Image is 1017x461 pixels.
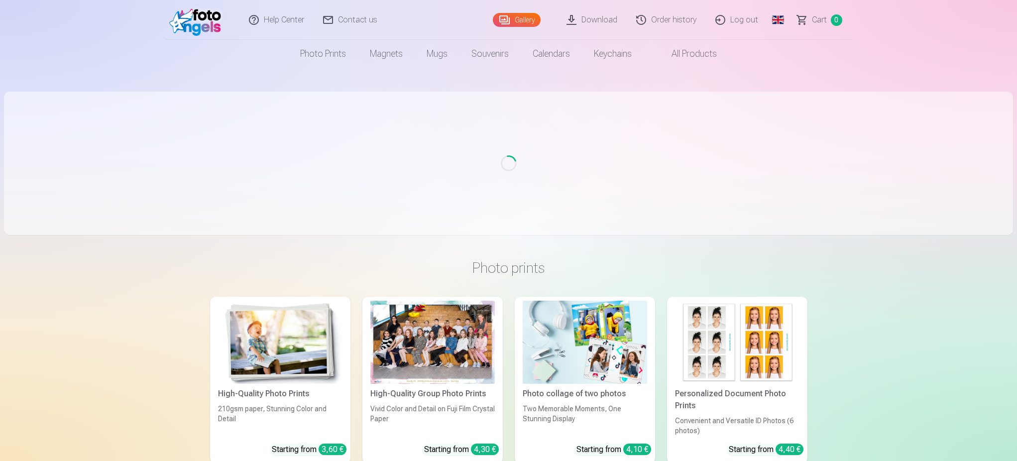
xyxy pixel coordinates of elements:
span: Сart [812,14,827,26]
div: Starting from [729,444,803,456]
div: Starting from [424,444,499,456]
img: High-Quality Photo Prints [218,301,342,384]
a: Photo prints [288,40,358,68]
img: Photo collage of two photos [523,301,647,384]
span: 0 [831,14,842,26]
img: Personalized Document Photo Prints [675,301,799,384]
div: Starting from [576,444,651,456]
h3: Photo prints [218,259,799,277]
a: Magnets [358,40,415,68]
div: 210gsm paper, Stunning Color and Detail [214,404,346,436]
div: High-Quality Photo Prints [214,388,346,400]
div: 3,60 € [319,444,346,455]
a: Souvenirs [459,40,521,68]
div: 4,30 € [471,444,499,455]
div: High-Quality Group Photo Prints [366,388,499,400]
a: Gallery [493,13,541,27]
div: Photo collage of two photos [519,388,651,400]
div: Starting from [272,444,346,456]
a: All products [644,40,729,68]
div: 4,10 € [623,444,651,455]
a: Keychains [582,40,644,68]
a: Calendars [521,40,582,68]
div: 4,40 € [776,444,803,455]
div: Two Memorable Moments, One Stunning Display [519,404,651,436]
div: Convenient and Versatile ID Photos (6 photos) [671,416,803,436]
img: /fa1 [169,4,226,36]
div: Personalized Document Photo Prints [671,388,803,412]
div: Vivid Color and Detail on Fuji Film Crystal Paper [366,404,499,436]
a: Mugs [415,40,459,68]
